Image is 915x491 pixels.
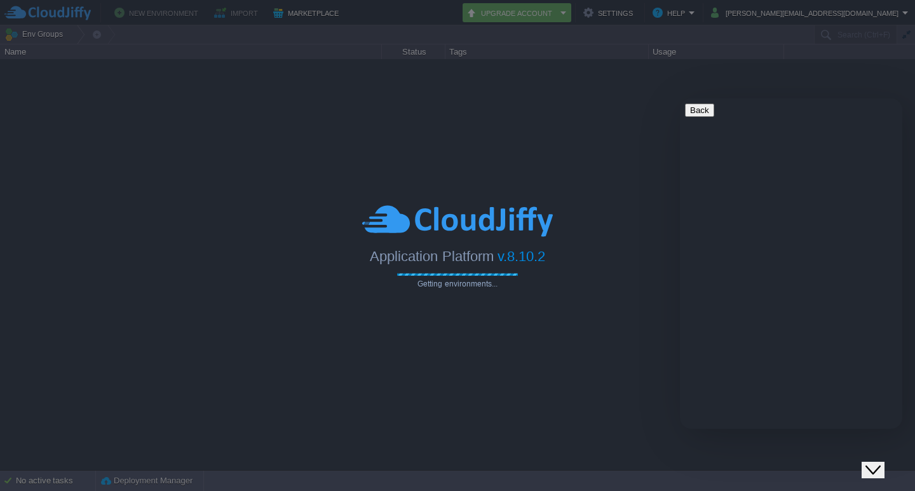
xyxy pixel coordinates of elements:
span: v.8.10.2 [498,248,545,264]
span: Application Platform [370,248,493,264]
iframe: chat widget [862,440,902,478]
img: CloudJiffy-Blue.svg [362,203,553,238]
span: Getting environments... [397,279,518,288]
iframe: chat widget [680,98,902,429]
